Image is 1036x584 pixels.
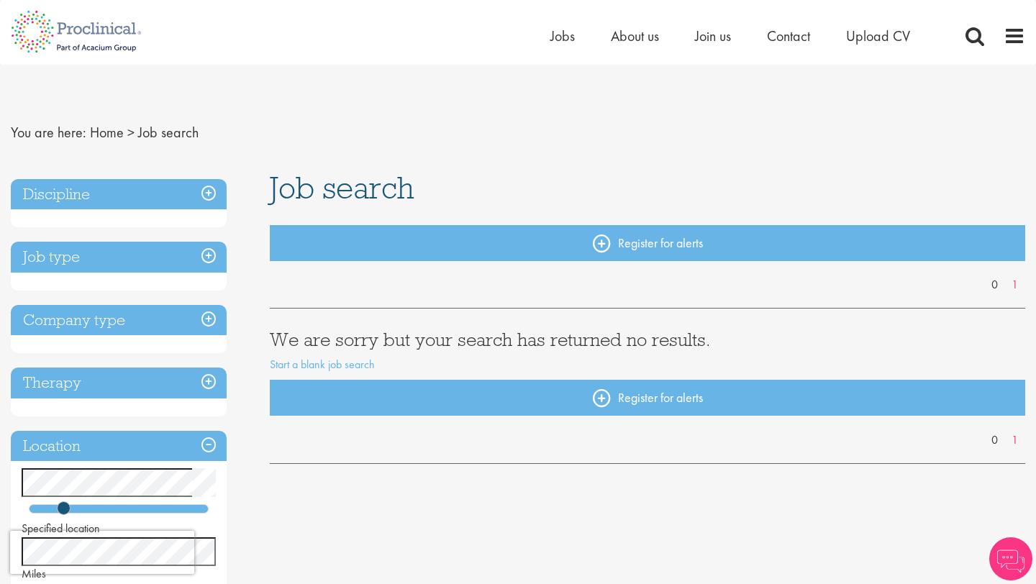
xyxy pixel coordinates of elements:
[611,27,659,45] a: About us
[270,380,1025,416] a: Register for alerts
[846,27,910,45] a: Upload CV
[767,27,810,45] a: Contact
[138,123,199,142] span: Job search
[695,27,731,45] a: Join us
[550,27,575,45] a: Jobs
[22,521,100,536] span: Specified location
[1004,277,1025,293] a: 1
[11,242,227,273] h3: Job type
[270,168,414,207] span: Job search
[984,432,1005,449] a: 0
[10,531,194,574] iframe: reCAPTCHA
[270,357,375,372] a: Start a blank job search
[270,225,1025,261] a: Register for alerts
[11,305,227,336] h3: Company type
[1004,432,1025,449] a: 1
[90,123,124,142] a: breadcrumb link
[989,537,1032,580] img: Chatbot
[11,179,227,210] h3: Discipline
[127,123,135,142] span: >
[11,368,227,398] h3: Therapy
[984,277,1005,293] a: 0
[270,330,1025,349] h3: We are sorry but your search has returned no results.
[11,123,86,142] span: You are here:
[11,431,227,462] h3: Location
[22,566,46,581] span: Miles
